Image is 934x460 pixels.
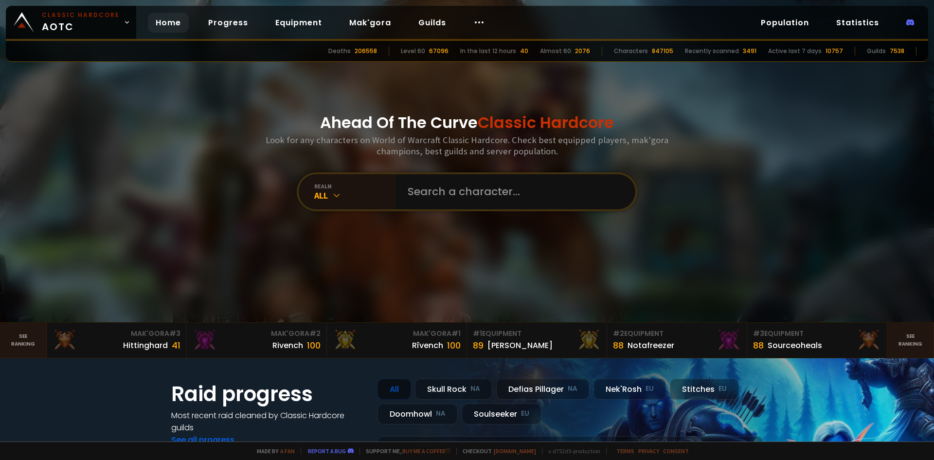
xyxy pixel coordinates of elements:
[670,379,739,400] div: Stitches
[447,339,461,352] div: 100
[867,47,886,55] div: Guilds
[462,404,541,424] div: Soulseeker
[743,47,756,55] div: 3491
[412,339,443,351] div: Rîvench
[473,329,601,339] div: Equipment
[377,379,411,400] div: All
[470,384,480,394] small: NA
[753,13,817,33] a: Population
[652,47,673,55] div: 847105
[401,47,425,55] div: Level 60
[593,379,666,400] div: Nek'Rosh
[473,329,482,338] span: # 1
[333,329,461,339] div: Mak'Gora
[753,329,881,339] div: Equipment
[355,47,377,55] div: 206558
[494,447,536,455] a: [DOMAIN_NAME]
[478,111,614,133] span: Classic Hardcore
[262,134,672,157] h3: Look for any characters on World of Warcraft Classic Hardcore. Check best equipped players, mak'g...
[768,339,822,351] div: Sourceoheals
[193,329,321,339] div: Mak'Gora
[887,323,934,358] a: Seeranking
[613,329,741,339] div: Equipment
[171,409,366,434] h4: Most recent raid cleaned by Classic Hardcore guilds
[42,11,120,34] span: AOTC
[568,384,577,394] small: NA
[268,13,330,33] a: Equipment
[53,329,180,339] div: Mak'Gora
[542,447,600,455] span: v. d752d5 - production
[473,339,484,352] div: 89
[6,6,136,39] a: Classic HardcoreAOTC
[251,447,295,455] span: Made by
[328,47,351,55] div: Deaths
[616,447,634,455] a: Terms
[607,323,747,358] a: #2Equipment88Notafreezer
[460,47,516,55] div: In the last 12 hours
[314,183,396,190] div: realm
[272,339,303,351] div: Rivench
[828,13,887,33] a: Statistics
[521,409,529,419] small: EU
[341,13,399,33] a: Mak'gora
[575,47,590,55] div: 2076
[613,329,624,338] span: # 2
[415,379,492,400] div: Skull Rock
[327,323,467,358] a: Mak'Gora#1Rîvench100
[663,447,689,455] a: Consent
[540,47,571,55] div: Almost 60
[520,47,528,55] div: 40
[200,13,256,33] a: Progress
[718,384,727,394] small: EU
[307,339,321,352] div: 100
[314,190,396,201] div: All
[377,404,458,424] div: Doomhowl
[148,13,189,33] a: Home
[747,323,887,358] a: #3Equipment88Sourceoheals
[638,447,659,455] a: Privacy
[436,409,446,419] small: NA
[169,329,180,338] span: # 3
[171,379,366,409] h1: Raid progress
[359,447,450,455] span: Support me,
[171,434,234,445] a: See all progress
[613,339,624,352] div: 88
[646,384,654,394] small: EU
[628,339,674,351] div: Notafreezer
[768,47,822,55] div: Active last 7 days
[467,323,607,358] a: #1Equipment89[PERSON_NAME]
[47,323,187,358] a: Mak'Gora#3Hittinghard41
[172,339,180,352] div: 41
[429,47,449,55] div: 67096
[309,329,321,338] span: # 2
[411,13,454,33] a: Guilds
[685,47,739,55] div: Recently scanned
[320,111,614,134] h1: Ahead Of The Curve
[753,339,764,352] div: 88
[42,11,120,19] small: Classic Hardcore
[456,447,536,455] span: Checkout
[123,339,168,351] div: Hittinghard
[187,323,327,358] a: Mak'Gora#2Rivench100
[451,329,461,338] span: # 1
[753,329,764,338] span: # 3
[308,447,346,455] a: Report a bug
[826,47,843,55] div: 10757
[496,379,590,400] div: Defias Pillager
[280,447,295,455] a: a fan
[614,47,648,55] div: Characters
[402,174,624,209] input: Search a character...
[487,339,553,351] div: [PERSON_NAME]
[890,47,904,55] div: 7538
[402,447,450,455] a: Buy me a coffee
